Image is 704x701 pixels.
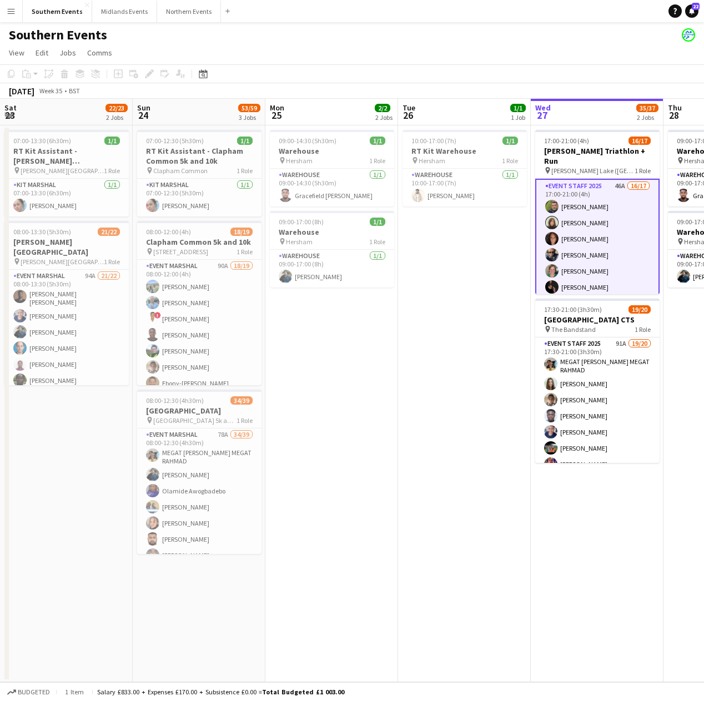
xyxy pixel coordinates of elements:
[270,103,284,113] span: Mon
[61,688,88,696] span: 1 item
[137,146,262,166] h3: RT Kit Assistant - Clapham Common 5k and 10k
[153,248,208,256] span: [STREET_ADDRESS]
[157,1,221,22] button: Northern Events
[535,103,551,113] span: Wed
[37,87,64,95] span: Week 35
[637,113,658,122] div: 2 Jobs
[137,221,262,385] app-job-card: 08:00-12:00 (4h)18/19Clapham Common 5k and 10k [STREET_ADDRESS]1 RoleEvent Marshal90A18/1908:00-1...
[403,146,527,156] h3: RT Kit Warehouse
[535,179,660,476] app-card-role: Event Staff 202546A16/1717:00-21:00 (4h)[PERSON_NAME][PERSON_NAME][PERSON_NAME][PERSON_NAME][PERS...
[97,688,344,696] div: Salary £833.00 + Expenses £170.00 + Subsistence £0.00 =
[9,85,34,97] div: [DATE]
[403,130,527,206] div: 10:00-17:00 (7h)1/1RT Kit Warehouse Hersham1 RoleWarehouse1/110:00-17:00 (7h)[PERSON_NAME]
[403,103,415,113] span: Tue
[104,137,120,145] span: 1/1
[511,113,525,122] div: 1 Job
[135,109,150,122] span: 24
[137,406,262,416] h3: [GEOGRAPHIC_DATA]
[153,416,237,425] span: [GEOGRAPHIC_DATA] 5k and 10k
[18,688,50,696] span: Budgeted
[104,167,120,175] span: 1 Role
[544,305,602,314] span: 17:30-21:00 (3h30m)
[682,28,695,42] app-user-avatar: RunThrough Events
[69,87,80,95] div: BST
[137,237,262,247] h3: Clapham Common 5k and 10k
[551,325,596,334] span: The Bandstand
[535,299,660,463] app-job-card: 17:30-21:00 (3h30m)19/20[GEOGRAPHIC_DATA] CTS The Bandstand1 RoleEvent Staff 202591A19/2017:30-21...
[4,46,29,60] a: View
[13,228,71,236] span: 08:00-13:30 (5h30m)
[685,4,698,18] a: 22
[401,109,415,122] span: 26
[146,137,204,145] span: 07:00-12:30 (5h30m)
[535,130,660,294] app-job-card: 17:00-21:00 (4h)16/17[PERSON_NAME] Triathlon + Run [PERSON_NAME] Lake ([GEOGRAPHIC_DATA])1 RoleEv...
[286,157,313,165] span: Hersham
[411,137,456,145] span: 10:00-17:00 (7h)
[369,157,385,165] span: 1 Role
[692,3,700,10] span: 22
[3,109,17,122] span: 23
[23,1,92,22] button: Southern Events
[268,109,284,122] span: 25
[535,337,660,684] app-card-role: Event Staff 202591A19/2017:30-21:00 (3h30m)MEGAT [PERSON_NAME] MEGAT RAHMAD[PERSON_NAME][PERSON_N...
[534,109,551,122] span: 27
[270,250,394,288] app-card-role: Warehouse1/109:00-17:00 (8h)[PERSON_NAME]
[6,686,52,698] button: Budgeted
[137,130,262,216] app-job-card: 07:00-12:30 (5h30m)1/1RT Kit Assistant - Clapham Common 5k and 10k Clapham Common1 RoleKit Marsha...
[4,130,129,216] app-job-card: 07:00-13:30 (6h30m)1/1RT Kit Assistant - [PERSON_NAME][GEOGRAPHIC_DATA] [GEOGRAPHIC_DATA] [PERSON...
[375,113,393,122] div: 2 Jobs
[635,325,651,334] span: 1 Role
[270,227,394,237] h3: Warehouse
[510,104,526,112] span: 1/1
[21,167,104,175] span: [PERSON_NAME][GEOGRAPHIC_DATA]
[153,167,208,175] span: Clapham Common
[237,137,253,145] span: 1/1
[403,169,527,206] app-card-role: Warehouse1/110:00-17:00 (7h)[PERSON_NAME]
[370,218,385,226] span: 1/1
[146,228,191,236] span: 08:00-12:00 (4h)
[636,104,658,112] span: 35/37
[146,396,204,405] span: 08:00-12:30 (4h30m)
[262,688,344,696] span: Total Budgeted £1 003.00
[502,157,518,165] span: 1 Role
[544,137,589,145] span: 17:00-21:00 (4h)
[55,46,81,60] a: Jobs
[31,46,53,60] a: Edit
[4,221,129,385] app-job-card: 08:00-13:30 (5h30m)21/22[PERSON_NAME][GEOGRAPHIC_DATA] [PERSON_NAME][GEOGRAPHIC_DATA]1 RoleEvent ...
[4,270,129,649] app-card-role: Event Marshal94A21/2208:00-13:30 (5h30m)[PERSON_NAME] [PERSON_NAME][PERSON_NAME][PERSON_NAME][PER...
[4,103,17,113] span: Sat
[83,46,117,60] a: Comms
[375,104,390,112] span: 2/2
[9,48,24,58] span: View
[270,130,394,206] app-job-card: 09:00-14:30 (5h30m)1/1Warehouse Hersham1 RoleWarehouse1/109:00-14:30 (5h30m)Gracefield [PERSON_NAME]
[628,137,651,145] span: 16/17
[4,179,129,216] app-card-role: Kit Marshal1/107:00-13:30 (6h30m)[PERSON_NAME]
[98,228,120,236] span: 21/22
[104,258,120,266] span: 1 Role
[154,312,161,319] span: !
[87,48,112,58] span: Comms
[370,137,385,145] span: 1/1
[419,157,445,165] span: Hersham
[237,416,253,425] span: 1 Role
[106,113,127,122] div: 2 Jobs
[137,103,150,113] span: Sun
[628,305,651,314] span: 19/20
[279,218,324,226] span: 09:00-17:00 (8h)
[369,238,385,246] span: 1 Role
[668,103,682,113] span: Thu
[270,169,394,206] app-card-role: Warehouse1/109:00-14:30 (5h30m)Gracefield [PERSON_NAME]
[270,211,394,288] app-job-card: 09:00-17:00 (8h)1/1Warehouse Hersham1 RoleWarehouse1/109:00-17:00 (8h)[PERSON_NAME]
[237,167,253,175] span: 1 Role
[239,113,260,122] div: 3 Jobs
[36,48,48,58] span: Edit
[21,258,104,266] span: [PERSON_NAME][GEOGRAPHIC_DATA]
[286,238,313,246] span: Hersham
